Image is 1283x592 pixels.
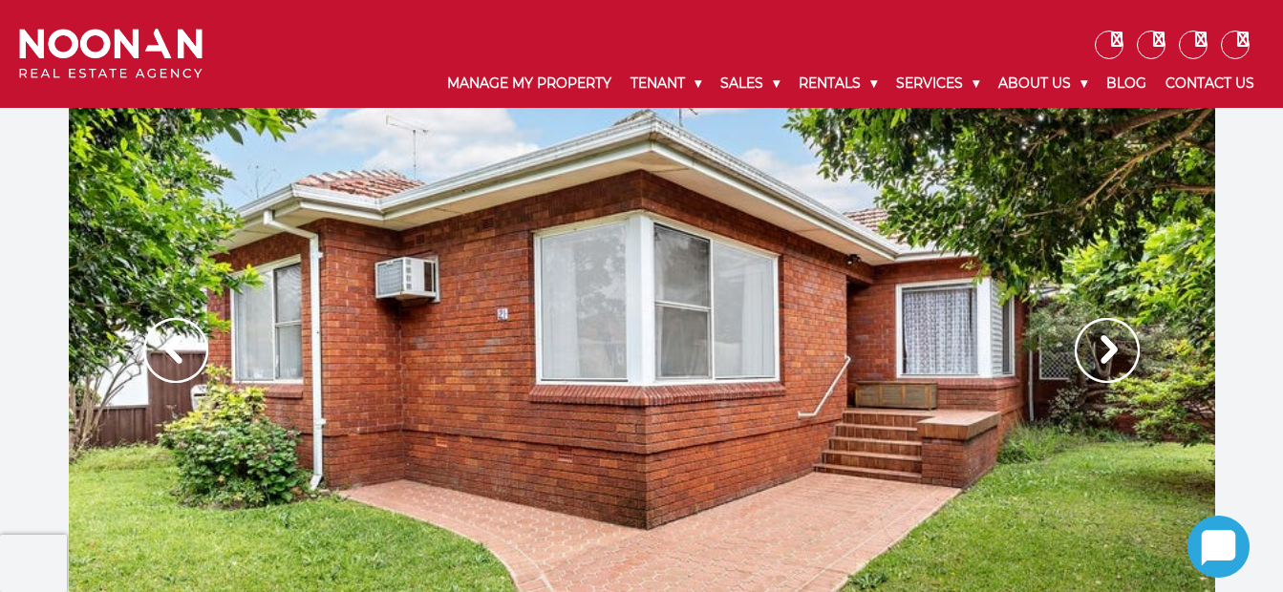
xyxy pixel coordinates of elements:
a: Manage My Property [438,59,621,108]
a: Contact Us [1156,59,1264,108]
img: Arrow slider [143,318,208,383]
a: Blog [1097,59,1156,108]
a: Rentals [789,59,887,108]
a: Services [887,59,989,108]
a: Tenant [621,59,711,108]
img: Arrow slider [1075,318,1140,383]
a: About Us [989,59,1097,108]
img: Noonan Real Estate Agency [19,29,203,79]
a: Sales [711,59,789,108]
